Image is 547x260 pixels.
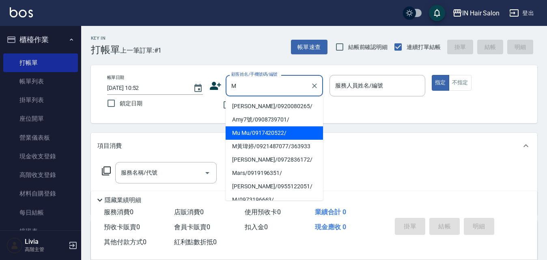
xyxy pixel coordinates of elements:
li: [PERSON_NAME]/0920080265/ [226,100,323,113]
a: 營業儀表板 [3,128,78,147]
a: 掛單列表 [3,91,78,109]
button: 不指定 [449,75,472,91]
li: M黃瑋婷/0921487077/363933 [226,140,323,153]
button: Choose date, selected date is 2025-09-24 [188,79,208,98]
button: 帳單速查 [291,40,327,55]
a: 座位開單 [3,109,78,128]
button: IN Hair Salon [449,5,503,21]
label: 顧客姓名/手機號碼/編號 [231,71,278,77]
li: [PERSON_NAME]/0955122051/ [226,180,323,193]
h3: 打帳單 [91,44,120,55]
button: save [429,5,445,21]
li: [PERSON_NAME]/0972836172/ [226,153,323,166]
a: 帳單列表 [3,72,78,91]
li: Amy7號/0908739701/ [226,113,323,126]
li: Mars/0919196351/ [226,166,323,180]
img: Person [6,237,23,254]
li: Mu Mu/0917420522/ [226,126,323,140]
a: 每日結帳 [3,203,78,222]
button: 指定 [432,75,449,91]
div: IN Hair Salon [462,8,500,18]
span: 預收卡販賣 0 [104,223,140,231]
button: Open [201,166,214,179]
img: Logo [10,7,33,17]
span: 紅利點數折抵 0 [174,238,217,246]
a: 材料自購登錄 [3,184,78,203]
span: 連續打單結帳 [407,43,441,51]
h2: Key In [91,36,120,41]
span: 其他付款方式 0 [104,238,146,246]
span: 店販消費 0 [174,208,204,216]
div: 項目消費 [91,133,537,159]
h5: Livia [25,238,66,246]
input: YYYY/MM/DD hh:mm [107,81,185,95]
span: 結帳前確認明細 [348,43,388,51]
p: 高階主管 [25,246,66,253]
span: 使用預收卡 0 [245,208,281,216]
a: 打帳單 [3,53,78,72]
button: 登出 [506,6,537,21]
span: 鎖定日期 [120,99,142,108]
span: 業績合計 0 [315,208,346,216]
a: 現金收支登錄 [3,147,78,166]
span: 扣入金 0 [245,223,268,231]
p: 項目消費 [97,142,122,150]
label: 帳單日期 [107,75,124,81]
span: 會員卡販賣 0 [174,223,210,231]
button: 櫃檯作業 [3,29,78,50]
button: Clear [309,80,320,92]
span: 服務消費 0 [104,208,134,216]
span: 上一筆訂單:#1 [120,45,162,55]
a: 排班表 [3,222,78,241]
a: 高階收支登錄 [3,166,78,184]
li: M/0973196663/ [226,193,323,207]
span: 現金應收 0 [315,223,346,231]
p: 隱藏業績明細 [105,196,141,205]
